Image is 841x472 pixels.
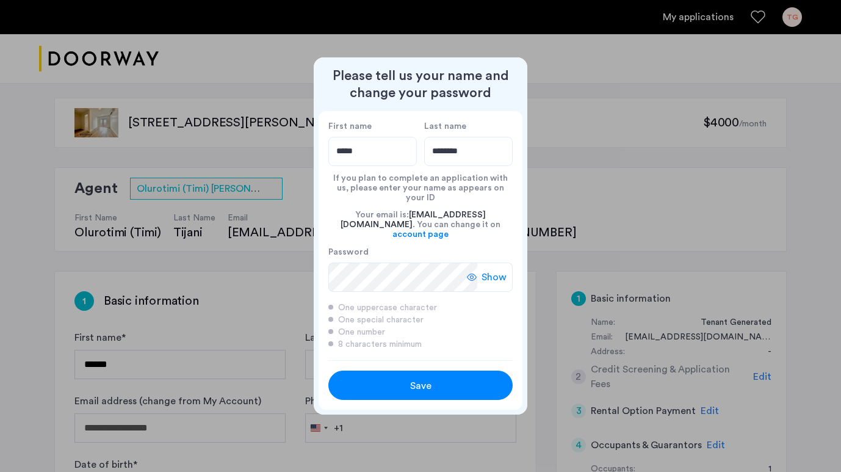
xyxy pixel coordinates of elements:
[328,203,513,247] div: Your email is: . You can change it on
[328,326,513,338] div: One number
[328,121,417,132] label: First name
[482,270,507,285] span: Show
[319,67,522,101] h2: Please tell us your name and change your password
[341,211,486,229] span: [EMAIL_ADDRESS][DOMAIN_NAME]
[328,338,513,350] div: 8 characters minimum
[328,166,513,203] div: If you plan to complete an application with us, please enter your name as appears on your ID
[392,230,449,239] a: account page
[410,379,431,393] span: Save
[328,314,513,326] div: One special character
[328,247,477,258] label: Password
[328,302,513,314] div: One uppercase character
[424,121,513,132] label: Last name
[328,371,513,400] button: button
